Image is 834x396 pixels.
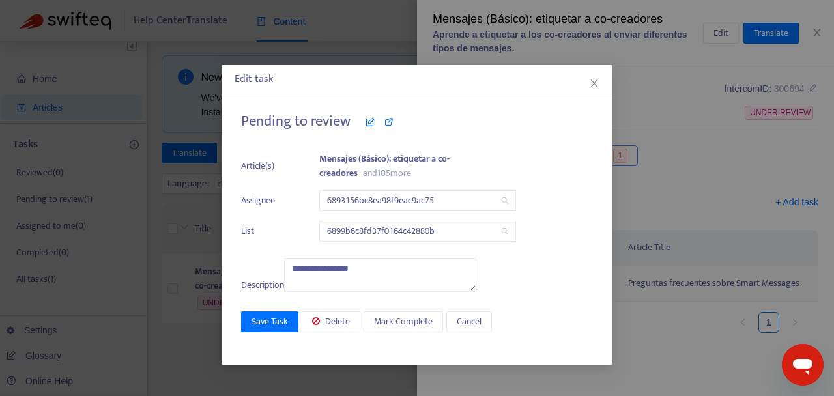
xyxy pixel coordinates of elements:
[358,165,411,180] a: and105more
[241,224,287,238] span: List
[364,311,443,332] button: Mark Complete
[241,113,599,130] h4: Pending to review
[241,311,298,332] button: Save Task
[327,221,508,241] span: 6899b6c8fd37f0164c42880b
[589,78,599,89] span: close
[241,159,287,173] span: Article(s)
[501,197,509,205] span: search
[457,315,482,329] span: Cancel
[782,344,824,386] iframe: Button to launch messaging window
[587,76,601,91] button: Close
[252,315,288,329] span: Save Task
[374,315,433,329] span: Mark Complete
[235,72,599,87] div: Edit task
[446,311,492,332] button: Cancel
[501,227,509,235] span: search
[325,315,350,329] span: Delete
[327,191,508,210] span: 6893156bc8ea98f9eac9ac75
[319,151,450,180] b: Mensajes (Básico): etiquetar a co-creadores
[302,311,360,332] button: Delete
[241,193,287,208] span: Assignee
[241,277,284,292] span: Description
